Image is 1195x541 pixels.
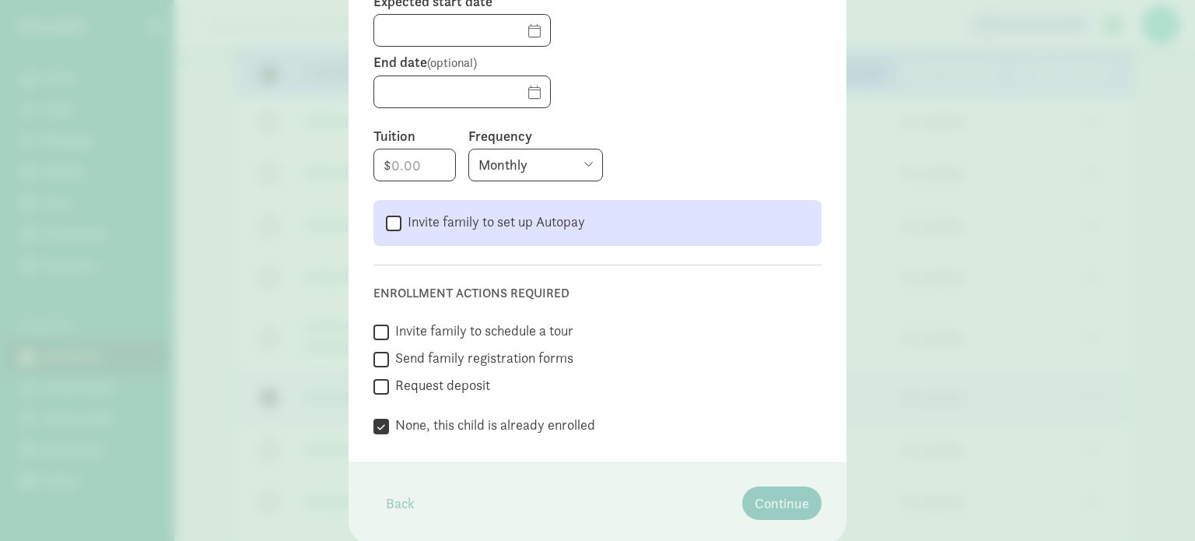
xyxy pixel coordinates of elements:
[1117,466,1195,541] iframe: Chat Widget
[427,54,477,71] span: (optional)
[386,493,415,514] span: Back
[374,149,455,181] input: 0.00
[389,376,490,395] label: Request deposit
[373,127,456,146] label: Tuition
[373,487,427,520] button: Back
[389,321,573,340] label: Invite family to schedule a tour
[468,127,822,146] label: Frequency
[373,284,822,303] div: Enrollment actions required
[401,213,585,231] label: Invite family to set up Autopay
[389,349,573,367] label: Send family registration forms
[742,487,822,520] button: Continue
[389,416,595,434] label: None, this child is already enrolled
[373,53,822,72] label: End date
[755,493,809,514] span: Continue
